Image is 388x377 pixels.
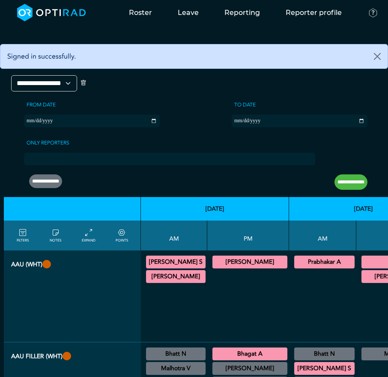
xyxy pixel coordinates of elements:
[294,362,355,375] div: CT Trauma & Urgent/MRI Trauma & Urgent 08:30 - 13:30
[146,348,206,360] div: General CT/General MRI/General XR 08:30 - 12:00
[11,51,90,72] h2: Roster
[207,221,289,250] th: PM
[4,250,141,342] th: AAU (WHT)
[232,98,258,111] label: To date
[25,154,68,162] input: null
[147,349,204,359] summary: Bhatt N
[294,348,355,360] div: US Interventional MSK 08:30 - 12:00
[110,228,133,243] a: collapse/expand expected points
[44,228,67,243] a: show/hide notes
[367,44,388,68] button: Close
[289,221,356,250] th: AM
[214,257,286,267] summary: [PERSON_NAME]
[212,348,287,360] div: CT Trauma & Urgent/MRI Trauma & Urgent 13:30 - 18:30
[146,270,206,283] div: CT Trauma & Urgent/MRI Trauma & Urgent 08:30 - 13:30
[78,228,100,243] a: collapse/expand entries
[295,363,353,374] summary: [PERSON_NAME] S
[141,197,289,221] th: [DATE]
[24,136,72,149] label: Only Reporters
[147,257,204,267] summary: [PERSON_NAME] S
[11,228,34,243] a: FILTERS
[212,256,287,268] div: CT Trauma & Urgent/MRI Trauma & Urgent 13:30 - 18:30
[146,362,206,375] div: General US/US Diagnostic MSK/US Gynaecology/US Interventional H&N/US Interventional MSK/US Interv...
[17,4,86,21] img: brand-opti-rad-logos-blue-and-white-d2f68631ba2948856bd03f2d395fb146ddc8fb01b4b6e9315ea85fa773367...
[294,256,355,268] div: CT Trauma & Urgent/MRI Trauma & Urgent 08:30 - 13:30
[212,362,287,375] div: CT Trauma & Urgent/MRI Trauma & Urgent 13:30 - 18:30
[146,256,206,268] div: CT Trauma & Urgent/MRI Trauma & Urgent 08:30 - 13:30
[295,257,353,267] summary: Prabhakar A
[147,363,204,374] summary: Malhotra V
[214,363,286,374] summary: [PERSON_NAME]
[24,98,58,111] label: From date
[147,271,204,282] summary: [PERSON_NAME]
[141,221,207,250] th: AM
[295,349,353,359] summary: Bhatt N
[214,349,286,359] summary: Bhagat A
